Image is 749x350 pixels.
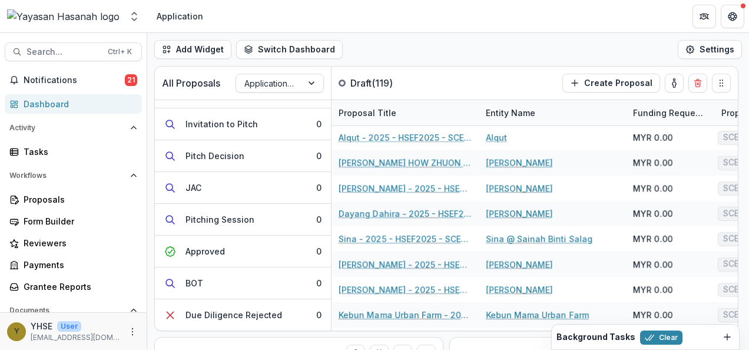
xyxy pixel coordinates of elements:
[5,118,142,137] button: Open Activity
[688,74,707,93] button: Delete card
[5,190,142,209] a: Proposals
[486,182,553,194] a: [PERSON_NAME]
[332,100,479,126] div: Proposal Title
[24,280,132,293] div: Grantee Reports
[185,181,201,194] div: JAC
[185,309,282,321] div: Due Diligence Rejected
[640,331,682,345] button: Clear
[633,283,672,296] div: MYR 0.00
[633,182,672,194] div: MYR 0.00
[155,299,331,331] button: Due Diligence Rejected0
[5,42,142,61] button: Search...
[185,150,244,162] div: Pitch Decision
[486,283,553,296] a: [PERSON_NAME]
[633,157,672,169] div: MYR 0.00
[316,213,322,226] div: 0
[236,40,343,59] button: Switch Dashboard
[316,309,322,321] div: 0
[24,259,132,271] div: Payments
[712,74,731,93] button: Drag
[5,71,142,90] button: Notifications21
[24,98,132,110] div: Dashboard
[633,258,672,270] div: MYR 0.00
[633,309,672,321] div: MYR 0.00
[332,107,403,119] div: Proposal Title
[157,10,203,22] div: Application
[626,107,714,119] div: Funding Requested
[9,306,125,315] span: Documents
[633,207,672,220] div: MYR 0.00
[24,193,132,206] div: Proposals
[5,142,142,161] a: Tasks
[339,207,472,220] a: Dayang Dahira - 2025 - HSEF2025 - SCENIC
[155,108,331,140] button: Invitation to Pitch0
[126,5,142,28] button: Open entity switcher
[316,118,322,130] div: 0
[486,131,507,144] a: Alqut
[185,245,225,257] div: Approved
[24,146,132,158] div: Tasks
[185,118,258,130] div: Invitation to Pitch
[5,277,142,296] a: Grantee Reports
[185,277,203,289] div: BOT
[339,309,472,321] a: Kebun Mama Urban Farm - 2025 - HSEF2025 - SCENIC (1)
[633,131,672,144] div: MYR 0.00
[155,204,331,236] button: Pitching Session0
[665,74,684,93] button: toggle-assigned-to-me
[26,47,101,57] span: Search...
[562,74,660,93] button: Create Proposal
[339,233,472,245] a: Sina - 2025 - HSEF2025 - SCENIC
[316,181,322,194] div: 0
[626,100,714,126] div: Funding Requested
[556,332,635,342] h2: Background Tasks
[5,301,142,320] button: Open Documents
[7,9,120,24] img: Yayasan Hasanah logo
[57,321,81,332] p: User
[24,75,125,85] span: Notifications
[339,283,472,296] a: [PERSON_NAME] - 2025 - HSEF2025 - SCENIC
[486,157,553,169] a: [PERSON_NAME]
[125,325,140,339] button: More
[31,332,121,343] p: [EMAIL_ADDRESS][DOMAIN_NAME]
[5,255,142,275] a: Payments
[339,258,472,270] a: [PERSON_NAME] - 2025 - HSEF2025 - SCENIC
[14,328,19,335] div: YHSE
[105,45,134,58] div: Ctrl + K
[185,213,254,226] div: Pitching Session
[486,233,592,245] a: Sina @ Sainah Binti Salag
[486,207,553,220] a: [PERSON_NAME]
[339,182,472,194] a: [PERSON_NAME] - 2025 - HSEF2025 - SCENIC
[24,215,132,227] div: Form Builder
[479,100,626,126] div: Entity Name
[5,212,142,231] a: Form Builder
[486,258,553,270] a: [PERSON_NAME]
[9,124,125,132] span: Activity
[316,245,322,257] div: 0
[152,8,208,25] nav: breadcrumb
[339,131,472,144] a: Alqut - 2025 - HSEF2025 - SCENIC
[316,277,322,289] div: 0
[155,172,331,204] button: JAC0
[155,236,331,268] button: Approved0
[154,40,231,59] button: Add Widget
[678,40,742,59] button: Settings
[155,268,331,299] button: BOT0
[162,76,220,90] p: All Proposals
[350,76,439,90] p: Draft ( 119 )
[479,107,542,119] div: Entity Name
[31,320,52,332] p: YHSE
[155,140,331,172] button: Pitch Decision0
[9,171,125,180] span: Workflows
[5,233,142,253] a: Reviewers
[24,237,132,249] div: Reviewers
[721,5,744,28] button: Get Help
[316,150,322,162] div: 0
[633,233,672,245] div: MYR 0.00
[125,74,137,86] span: 21
[692,5,716,28] button: Partners
[339,157,472,169] a: [PERSON_NAME] HOW ZHUON - 2025 - HSEF2025 - SCENIC
[720,330,734,344] button: Dismiss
